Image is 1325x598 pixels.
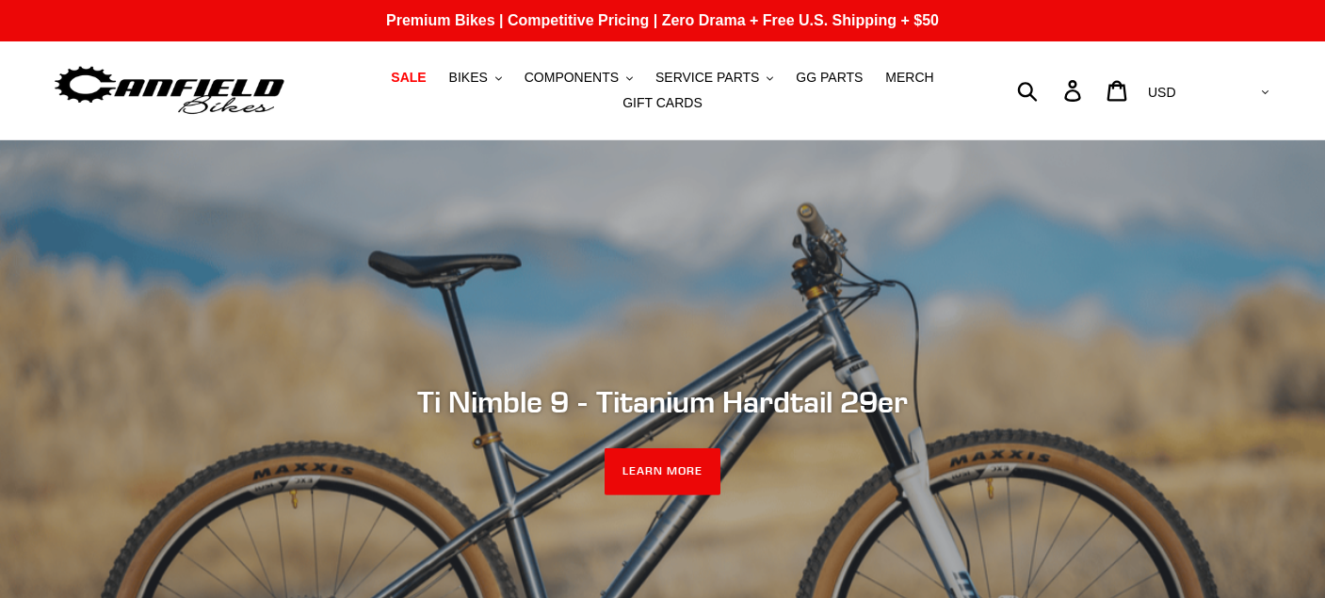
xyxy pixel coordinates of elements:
[515,65,642,90] button: COMPONENTS
[381,65,435,90] a: SALE
[786,65,872,90] a: GG PARTS
[391,70,426,86] span: SALE
[876,65,943,90] a: MERCH
[646,65,783,90] button: SERVICE PARTS
[150,383,1176,419] h2: Ti Nimble 9 - Titanium Hardtail 29er
[52,61,287,121] img: Canfield Bikes
[1027,70,1075,111] input: Search
[622,95,703,111] span: GIFT CARDS
[613,90,712,116] a: GIFT CARDS
[525,70,619,86] span: COMPONENTS
[440,65,511,90] button: BIKES
[449,70,488,86] span: BIKES
[796,70,863,86] span: GG PARTS
[655,70,759,86] span: SERVICE PARTS
[885,70,933,86] span: MERCH
[605,448,720,495] a: LEARN MORE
